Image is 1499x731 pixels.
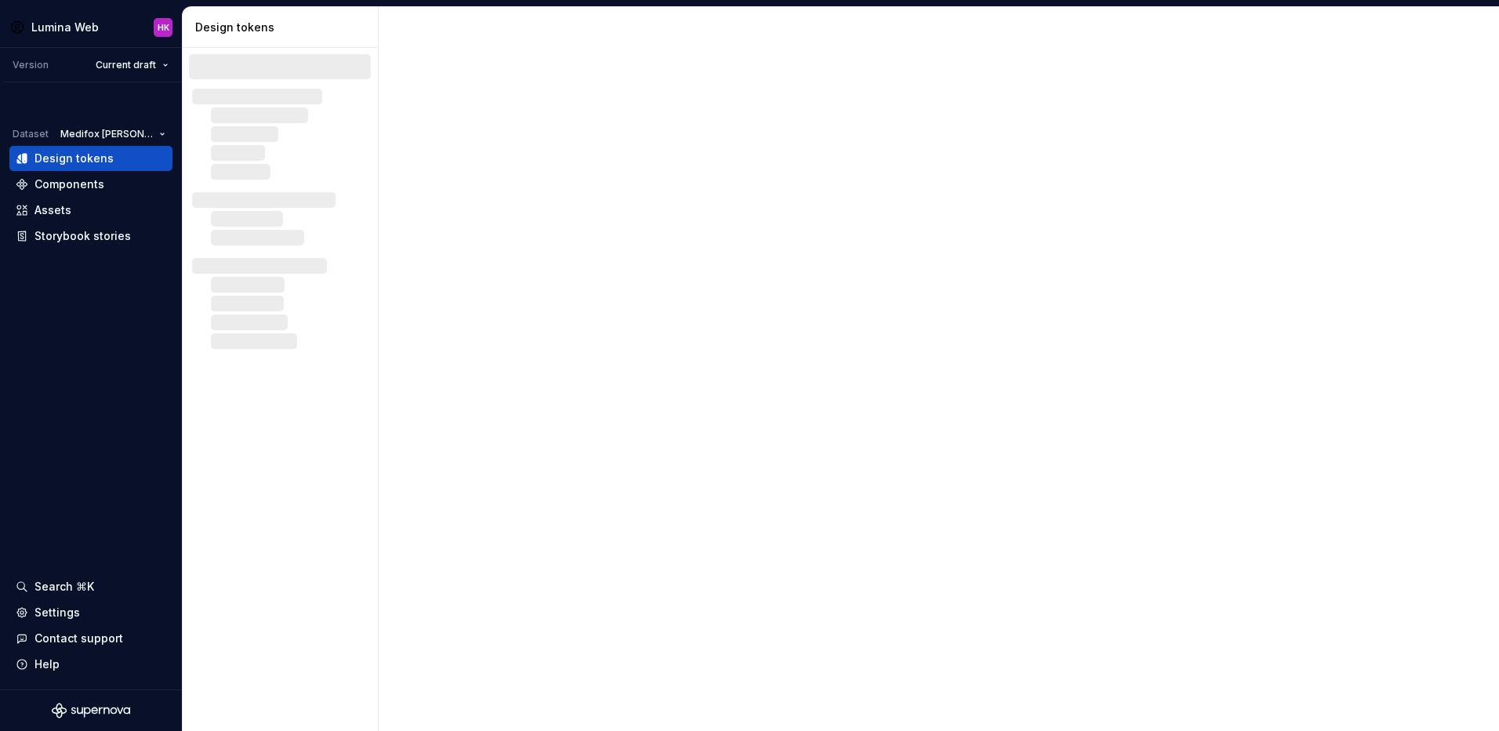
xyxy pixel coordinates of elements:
[158,21,169,34] div: HK
[9,652,172,677] button: Help
[31,20,99,35] div: Lumina Web
[3,10,179,44] button: Lumina WebHK
[34,202,71,218] div: Assets
[9,224,172,249] a: Storybook stories
[34,631,123,646] div: Contact support
[53,123,172,145] button: Medifox [PERSON_NAME]
[34,228,131,244] div: Storybook stories
[52,703,130,718] svg: Supernova Logo
[96,59,156,71] span: Current draft
[9,198,172,223] a: Assets
[9,574,172,599] button: Search ⌘K
[195,20,372,35] div: Design tokens
[34,605,80,620] div: Settings
[34,579,94,595] div: Search ⌘K
[34,176,104,192] div: Components
[13,128,49,140] div: Dataset
[13,59,49,71] div: Version
[9,626,172,651] button: Contact support
[9,146,172,171] a: Design tokens
[89,54,176,76] button: Current draft
[9,172,172,197] a: Components
[60,128,153,140] span: Medifox [PERSON_NAME]
[34,656,60,672] div: Help
[34,151,114,166] div: Design tokens
[9,600,172,625] a: Settings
